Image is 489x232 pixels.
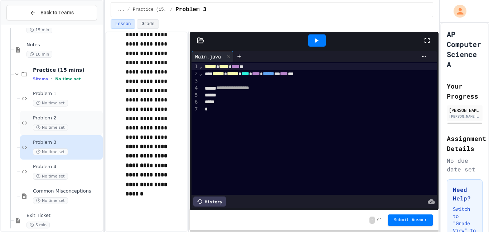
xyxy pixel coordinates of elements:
[379,217,382,223] span: 1
[26,27,52,33] span: 15 min
[133,7,167,13] span: Practice (15 mins)
[193,197,226,207] div: History
[33,164,101,170] span: Problem 4
[446,3,468,19] div: My Account
[449,114,480,119] div: [PERSON_NAME][EMAIL_ADDRESS][PERSON_NAME][DOMAIN_NAME]
[192,106,199,113] div: 7
[394,217,427,223] span: Submit Answer
[388,214,433,226] button: Submit Answer
[192,92,199,99] div: 5
[199,63,202,69] span: Fold line
[447,81,483,101] h2: Your Progress
[26,51,52,58] span: 10 min
[51,76,52,82] span: •
[192,99,199,106] div: 6
[137,19,159,29] button: Grade
[447,156,483,174] div: No due date set
[33,173,68,180] span: No time set
[192,51,233,62] div: Main.java
[6,5,97,20] button: Back to Teams
[26,213,101,219] span: Exit Ticket
[26,222,50,228] span: 5 min
[33,188,101,194] span: Common Misconceptions
[33,124,68,131] span: No time set
[33,197,68,204] span: No time set
[199,71,202,76] span: Fold line
[447,133,483,153] h2: Assignment Details
[453,185,476,203] h3: Need Help?
[33,91,101,97] span: Problem 1
[175,5,206,14] span: Problem 3
[192,77,199,85] div: 3
[33,67,101,73] span: Practice (15 mins)
[40,9,74,16] span: Back to Teams
[449,107,480,113] div: [PERSON_NAME]
[26,42,101,48] span: Notes
[33,139,101,146] span: Problem 3
[170,7,173,13] span: /
[117,7,125,13] span: ...
[447,29,483,69] h1: AP Computer Science A
[33,115,101,121] span: Problem 2
[111,19,135,29] button: Lesson
[127,7,130,13] span: /
[33,100,68,106] span: No time set
[55,77,81,81] span: No time set
[192,53,224,60] div: Main.java
[376,217,379,223] span: /
[369,217,375,224] span: -
[192,63,199,70] div: 1
[192,70,199,77] div: 2
[192,85,199,92] div: 4
[33,148,68,155] span: No time set
[33,77,48,81] span: 5 items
